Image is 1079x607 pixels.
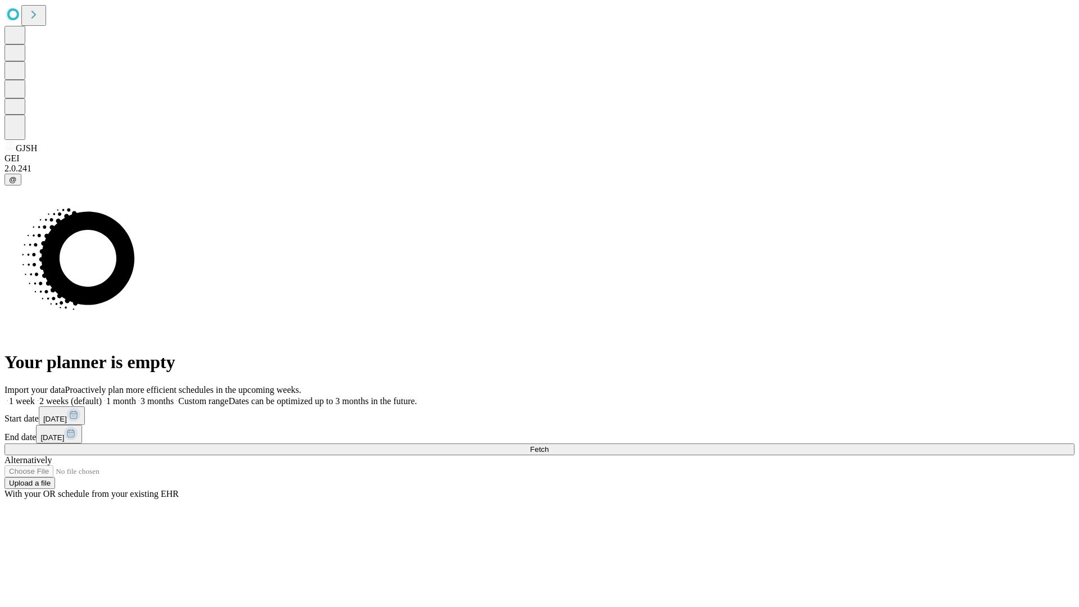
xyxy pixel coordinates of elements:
span: 1 week [9,396,35,406]
div: End date [4,425,1075,443]
span: Custom range [178,396,228,406]
span: Alternatively [4,455,52,465]
div: GEI [4,153,1075,164]
span: [DATE] [40,433,64,442]
div: Start date [4,406,1075,425]
h1: Your planner is empty [4,352,1075,373]
span: 3 months [140,396,174,406]
span: Dates can be optimized up to 3 months in the future. [229,396,417,406]
span: Fetch [530,445,548,454]
span: GJSH [16,143,37,153]
span: With your OR schedule from your existing EHR [4,489,179,499]
span: @ [9,175,17,184]
button: Upload a file [4,477,55,489]
span: 1 month [106,396,136,406]
button: Fetch [4,443,1075,455]
span: Import your data [4,385,65,395]
div: 2.0.241 [4,164,1075,174]
button: [DATE] [36,425,82,443]
span: Proactively plan more efficient schedules in the upcoming weeks. [65,385,301,395]
span: 2 weeks (default) [39,396,102,406]
button: @ [4,174,21,185]
span: [DATE] [43,415,67,423]
button: [DATE] [39,406,85,425]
